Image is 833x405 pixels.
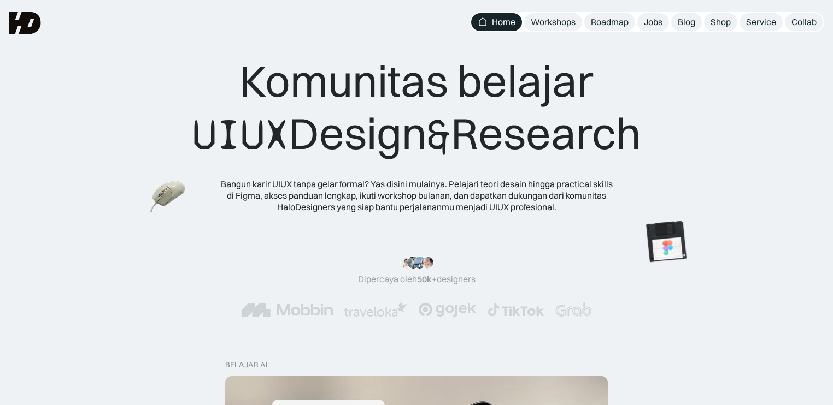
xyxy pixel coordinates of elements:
[584,13,635,31] a: Roadmap
[225,360,267,370] div: belajar ai
[192,109,289,161] span: UIUX
[531,16,576,28] div: Workshops
[678,16,695,28] div: Blog
[785,13,823,31] a: Collab
[192,55,641,161] div: Komunitas belajar Design Research
[711,16,731,28] div: Shop
[492,16,515,28] div: Home
[791,16,817,28] div: Collab
[704,13,737,31] a: Shop
[427,109,451,161] span: &
[358,273,476,285] div: Dipercaya oleh designers
[471,13,522,31] a: Home
[524,13,582,31] a: Workshops
[644,16,662,28] div: Jobs
[591,16,629,28] div: Roadmap
[671,13,702,31] a: Blog
[220,178,613,212] div: Bangun karir UIUX tanpa gelar formal? Yas disini mulainya. Pelajari teori desain hingga practical...
[740,13,783,31] a: Service
[746,16,776,28] div: Service
[637,13,669,31] a: Jobs
[417,273,437,284] span: 50k+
